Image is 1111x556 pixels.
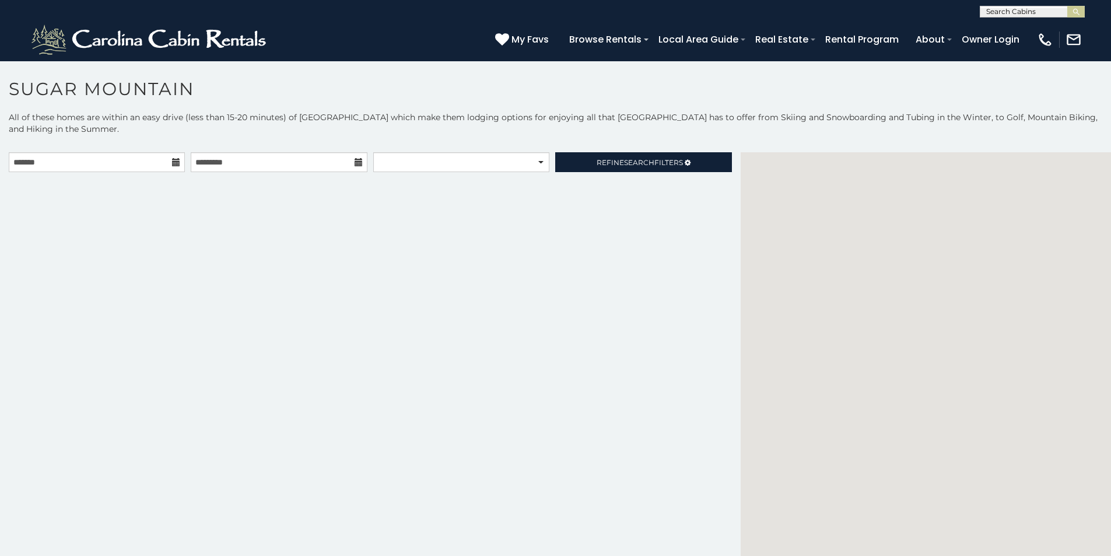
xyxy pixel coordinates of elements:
a: Local Area Guide [653,29,744,50]
a: Rental Program [819,29,905,50]
span: Refine Filters [597,158,683,167]
a: My Favs [495,32,552,47]
img: phone-regular-white.png [1037,32,1053,48]
span: Search [624,158,654,167]
img: mail-regular-white.png [1066,32,1082,48]
span: My Favs [511,32,549,47]
a: RefineSearchFilters [555,152,731,172]
a: About [910,29,951,50]
a: Real Estate [749,29,814,50]
a: Browse Rentals [563,29,647,50]
a: Owner Login [956,29,1025,50]
img: White-1-2.png [29,22,271,57]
